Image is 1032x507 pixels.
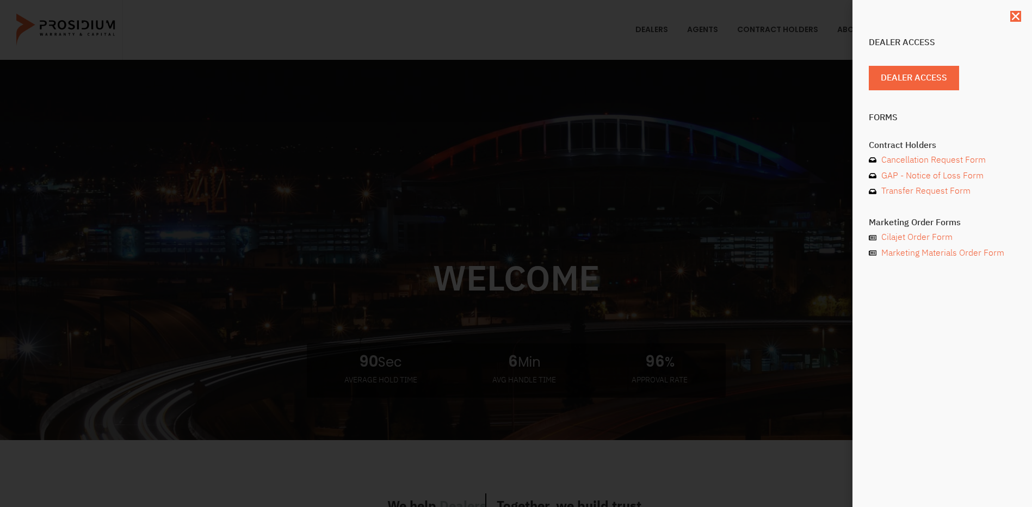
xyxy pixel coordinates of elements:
[879,230,953,245] span: Cilajet Order Form
[869,183,1016,199] a: Transfer Request Form
[869,218,1016,227] h4: Marketing Order Forms
[1010,11,1021,22] a: Close
[869,66,959,90] a: Dealer Access
[869,141,1016,150] h4: Contract Holders
[869,38,1016,47] h4: Dealer Access
[869,113,1016,122] h4: Forms
[869,168,1016,184] a: GAP - Notice of Loss Form
[869,152,1016,168] a: Cancellation Request Form
[879,245,1004,261] span: Marketing Materials Order Form
[869,245,1016,261] a: Marketing Materials Order Form
[881,70,947,86] span: Dealer Access
[869,230,1016,245] a: Cilajet Order Form
[879,183,971,199] span: Transfer Request Form
[879,152,986,168] span: Cancellation Request Form
[879,168,984,184] span: GAP - Notice of Loss Form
